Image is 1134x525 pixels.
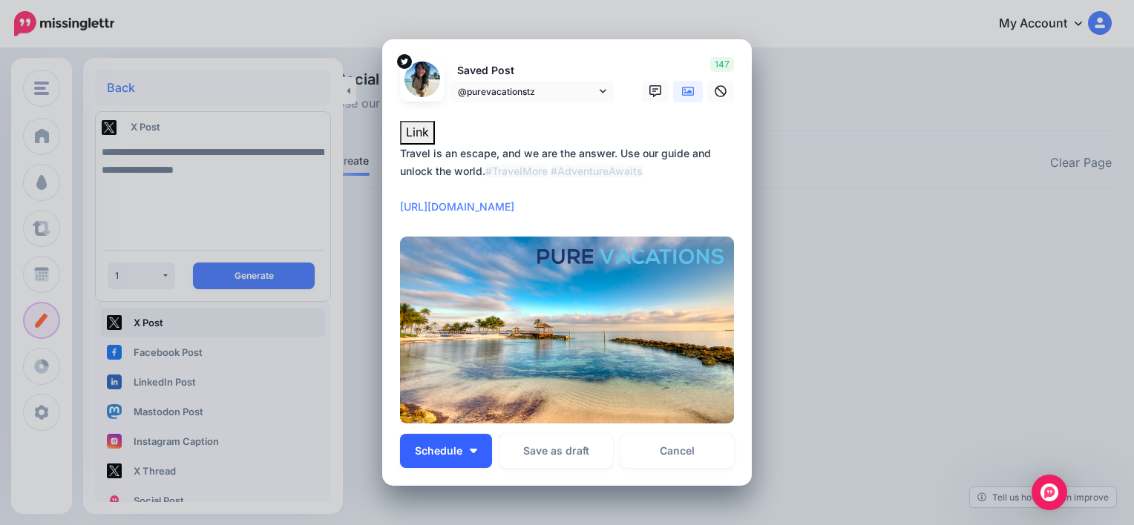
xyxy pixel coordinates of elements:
[470,449,477,453] img: arrow-down-white.png
[710,57,734,72] span: 147
[400,145,741,216] div: Travel is an escape, and we are the answer. Use our guide and unlock the world.
[415,446,462,456] span: Schedule
[400,237,734,423] img: TB0X76YO8CTBW15MEQ3K8BHE30N5TBY4.png
[620,434,734,468] a: Cancel
[400,121,435,145] button: Link
[499,434,613,468] button: Save as draft
[450,81,614,102] a: @purevacationstz
[1032,475,1067,510] div: Open Intercom Messenger
[458,84,596,99] span: @purevacationstz
[400,434,492,468] button: Schedule
[450,62,614,79] p: Saved Post
[404,62,440,97] img: Ek5y1ZRI-40641.jpg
